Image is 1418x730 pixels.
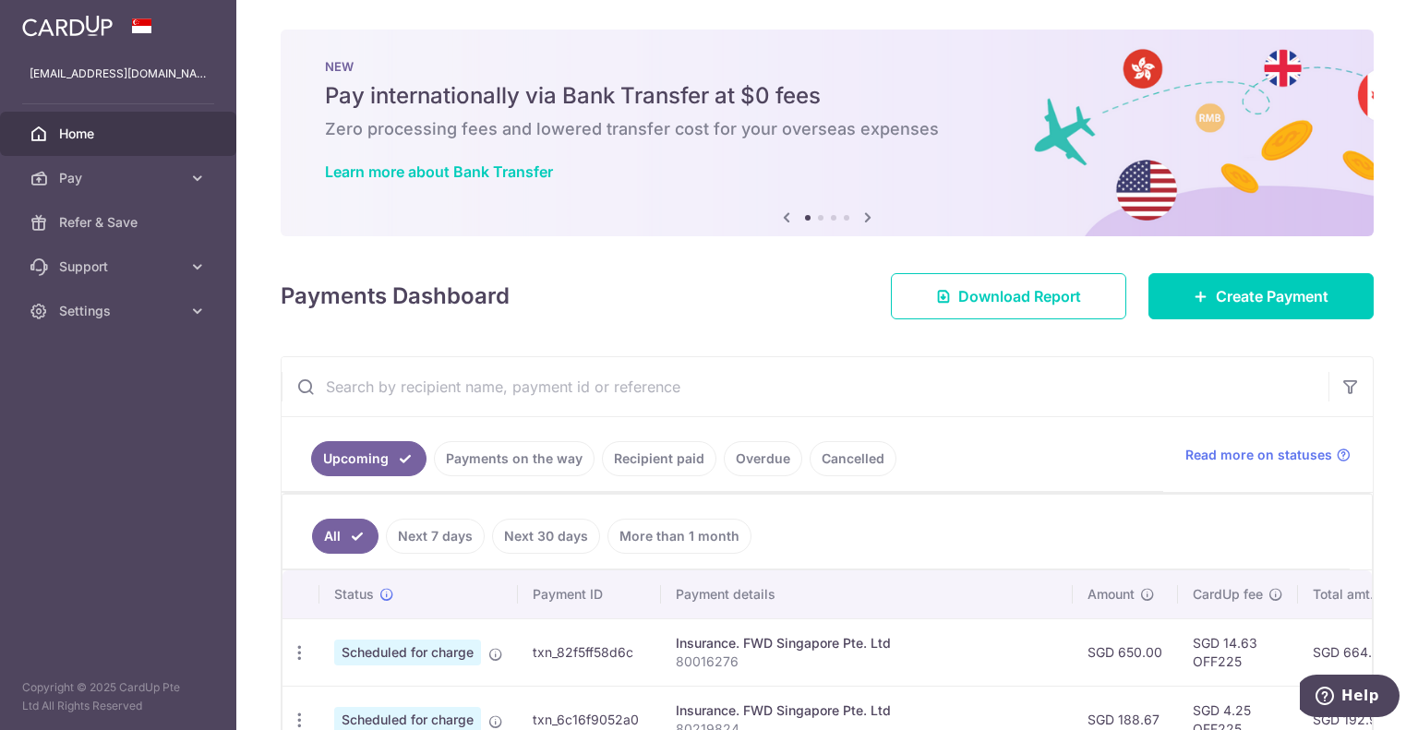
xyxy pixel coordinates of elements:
td: SGD 14.63 OFF225 [1178,618,1298,686]
a: Recipient paid [602,441,716,476]
span: Create Payment [1216,285,1328,307]
span: Download Report [958,285,1081,307]
div: Insurance. FWD Singapore Pte. Ltd [676,701,1058,720]
a: Read more on statuses [1185,446,1351,464]
span: Total amt. [1313,585,1374,604]
h4: Payments Dashboard [281,280,510,313]
td: SGD 650.00 [1073,618,1178,686]
a: Download Report [891,273,1126,319]
img: CardUp [22,15,113,37]
span: Scheduled for charge [334,640,481,665]
iframe: Opens a widget where you can find more information [1300,675,1400,721]
span: Status [334,585,374,604]
p: NEW [325,59,1329,74]
img: Bank transfer banner [281,30,1374,236]
th: Payment ID [518,570,661,618]
span: Pay [59,169,181,187]
p: [EMAIL_ADDRESS][DOMAIN_NAME] [30,65,207,83]
span: Refer & Save [59,213,181,232]
span: CardUp fee [1193,585,1263,604]
a: Next 30 days [492,519,600,554]
a: Create Payment [1148,273,1374,319]
h6: Zero processing fees and lowered transfer cost for your overseas expenses [325,118,1329,140]
a: Overdue [724,441,802,476]
span: Read more on statuses [1185,446,1332,464]
a: Cancelled [810,441,896,476]
a: Upcoming [311,441,427,476]
span: Amount [1088,585,1135,604]
td: txn_82f5ff58d6c [518,618,661,686]
span: Settings [59,302,181,320]
span: Support [59,257,181,276]
a: Payments on the way [434,441,595,476]
span: Home [59,125,181,143]
a: Next 7 days [386,519,485,554]
div: Insurance. FWD Singapore Pte. Ltd [676,634,1058,652]
p: 80016276 [676,652,1058,671]
a: Learn more about Bank Transfer [325,162,553,181]
th: Payment details [661,570,1073,618]
h5: Pay internationally via Bank Transfer at $0 fees [325,81,1329,111]
a: More than 1 month [607,519,751,554]
a: All [312,519,379,554]
input: Search by recipient name, payment id or reference [282,357,1328,416]
td: SGD 664.63 [1298,618,1409,686]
